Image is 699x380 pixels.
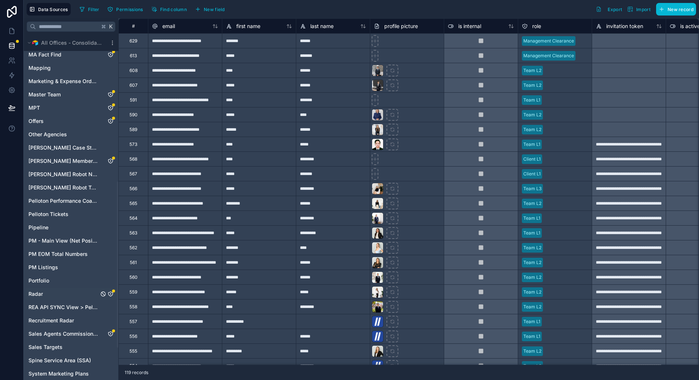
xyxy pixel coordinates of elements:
div: Team L3 [523,185,541,192]
span: 119 records [125,370,148,376]
div: 562 [129,245,137,251]
a: Mapping [28,64,99,72]
div: Management Clearance [523,52,574,59]
button: Airtable LogoAll Offices - Consolidated [25,38,107,48]
a: [PERSON_NAME] Robot Textback Library [28,184,99,191]
div: Sales Agents Commission & Deal Splits [25,328,117,340]
div: Pelloton Tickets [25,208,117,220]
div: Portfolio [25,275,117,287]
span: Data Sources [38,7,68,12]
div: # [124,23,142,29]
a: [PERSON_NAME] Case Studies [28,144,99,151]
div: 559 [129,289,137,295]
span: Portfolio [28,277,49,284]
div: Team L2 [523,289,541,295]
span: All Offices - Consolidated [41,39,103,47]
span: MA Fact Find [28,51,61,58]
div: Pipeline [25,222,117,233]
a: [PERSON_NAME] Robot Number Log [28,171,99,178]
div: System Marketing Plans [25,368,117,380]
div: 629 [129,38,137,44]
span: Export [608,7,622,12]
a: Sales Agents Commission & Deal Splits [28,330,99,338]
div: Marketing & Expense Orders [25,75,117,87]
a: Recruitment Radar [28,317,99,324]
span: Recruitment Radar [28,317,74,324]
span: profile picture [384,23,418,30]
div: 590 [129,112,138,118]
span: MPT [28,104,40,112]
div: Pello Robot Number Log [25,168,117,180]
a: REA API SYNC View > Pelloton [28,304,99,311]
a: MA Fact Find [28,51,99,58]
a: Pipeline [28,224,99,231]
a: Pelloton Performance Coaching [28,197,99,205]
span: [PERSON_NAME] Membership Program (PMP) [28,157,99,165]
a: MPT [28,104,99,112]
div: Team L2 [523,244,541,251]
div: PM - Main View (Net Position) [25,235,117,247]
div: Other Agencies [25,129,117,140]
div: Team L2 [523,274,541,281]
div: PM Listings [25,261,117,273]
span: Pelloton Tickets [28,210,68,218]
a: System Marketing Plans [28,370,99,377]
span: Spine Service Area (SSA) [28,357,91,364]
a: New record [653,3,696,16]
button: Import [625,3,653,16]
div: Team L2 [523,82,541,89]
div: Offers [25,115,117,127]
button: Data Sources [27,3,71,16]
div: 560 [129,274,138,280]
div: Radar [25,288,117,300]
a: PM - Main View (Net Position) [28,237,99,244]
span: Mapping [28,64,51,72]
img: Airtable Logo [32,40,38,46]
span: Pipeline [28,224,48,231]
div: 566 [129,186,137,192]
div: Master Team [25,89,117,100]
div: 557 [129,319,137,325]
a: Other Agencies [28,131,99,138]
div: 565 [129,201,137,206]
div: 564 [129,215,138,221]
button: Permissions [105,4,145,15]
span: last name [310,23,334,30]
a: PM Listings [28,264,99,271]
a: Pelloton Tickets [28,210,99,218]
div: Management Clearance [523,38,574,44]
span: Permissions [116,7,143,12]
div: Pelloton Performance Coaching [25,195,117,207]
span: Filter [88,7,99,12]
div: REA API SYNC View > Pelloton [25,301,117,313]
span: PM Listings [28,264,58,271]
div: 556 [129,333,137,339]
span: is internal [458,23,481,30]
a: Sales Targets [28,343,99,351]
a: Spine Service Area (SSA) [28,357,99,364]
span: invitation token [606,23,643,30]
div: Team L2 [523,112,541,118]
div: 563 [129,230,137,236]
div: Pello Case Studies [25,142,117,154]
div: Client L1 [523,171,541,177]
span: System Marketing Plans [28,370,89,377]
div: 591 [130,97,137,103]
div: MPT [25,102,117,114]
span: New record [668,7,693,12]
span: Import [636,7,651,12]
div: Sales Targets [25,341,117,353]
div: Team L1 [523,215,540,222]
span: Offers [28,117,44,125]
div: Team L1 [523,318,540,325]
a: Portfolio [28,277,99,284]
span: Other Agencies [28,131,67,138]
span: K [108,24,114,29]
div: Client L1 [523,156,541,162]
div: Pello Membership Program (PMP) [25,155,117,167]
span: Marketing & Expense Orders [28,78,99,85]
div: 613 [130,53,137,59]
